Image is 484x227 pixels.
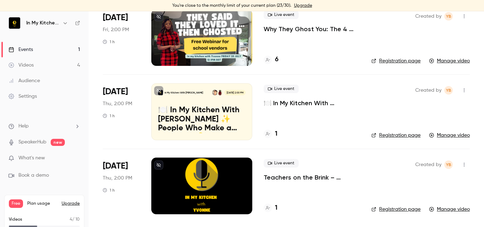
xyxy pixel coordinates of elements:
span: Plan usage [27,201,57,206]
div: Jul 10 Thu, 12:00 PM (Africa/Lagos) [103,83,140,140]
button: Upgrade [62,201,80,206]
span: Yvonne Buluma-Samba [444,160,453,169]
span: Fri, 2:00 PM [103,26,129,33]
h4: 1 [275,203,277,213]
p: In My Kitchen With [PERSON_NAME] [165,91,203,95]
span: YB [446,12,451,21]
a: 🍽️ In My Kitchen With Yvonne ✨ People Who Make a Difference 💫 True Life Transformations - Sharing... [151,83,252,140]
a: Upgrade [294,3,312,8]
span: Live event [264,85,299,93]
h6: In My Kitchen With [PERSON_NAME] [26,19,60,27]
a: Why They Ghost You: The 4 Buyer Types That Kill or Close Your Deals [264,25,360,33]
a: Teachers on the Brink – Tackling Global Overwhelm in Education [264,173,360,182]
a: Registration page [371,57,421,64]
span: YB [446,86,451,95]
div: Jul 25 Fri, 12:00 PM (Europe/London) [103,9,140,66]
a: 1 [264,203,277,213]
div: Videos [9,62,34,69]
a: 6 [264,55,278,64]
div: Jun 19 Thu, 12:00 PM (Africa/Lagos) [103,158,140,214]
span: Thu, 2:00 PM [103,175,132,182]
span: Yvonne Buluma-Samba [444,86,453,95]
div: Events [9,46,33,53]
span: Thu, 2:00 PM [103,100,132,107]
a: 🍽️ In My Kitchen With [PERSON_NAME] ✨ People Who Make a Difference 💫 True Life Transformations - ... [264,99,360,107]
a: Registration page [371,132,421,139]
span: [DATE] [103,86,128,97]
span: [DATE] [103,160,128,172]
div: 1 h [103,113,115,119]
p: 🍽️ In My Kitchen With [PERSON_NAME] ✨ People Who Make a Difference 💫 True Life Transformations - ... [158,106,246,133]
span: Created by [415,86,441,95]
img: Julie Jackson [212,90,217,95]
span: What's new [18,154,45,162]
p: / 10 [70,216,80,223]
span: Created by [415,12,441,21]
span: Book a demo [18,172,49,179]
a: Registration page [371,206,421,213]
span: 4 [70,217,72,222]
span: Yvonne Buluma-Samba [444,12,453,21]
img: In My Kitchen With Yvonne [9,17,20,29]
a: SpeakerHub [18,138,46,146]
div: 1 h [103,39,115,45]
a: Manage video [429,57,470,64]
span: Free [9,199,23,208]
span: [DATE] [103,12,128,23]
li: help-dropdown-opener [9,123,80,130]
div: Audience [9,77,40,84]
a: 1 [264,129,277,139]
span: Live event [264,159,299,168]
span: [DATE] 2:00 PM [224,90,245,95]
h4: 6 [275,55,278,64]
span: Live event [264,11,299,19]
span: Created by [415,160,441,169]
p: Videos [9,216,22,223]
div: Settings [9,93,37,100]
a: Manage video [429,132,470,139]
h4: 1 [275,129,277,139]
span: Help [18,123,29,130]
a: Manage video [429,206,470,213]
span: YB [446,160,451,169]
div: 1 h [103,187,115,193]
img: Yvonne Buluma-Samba [218,90,223,95]
span: new [51,139,65,146]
